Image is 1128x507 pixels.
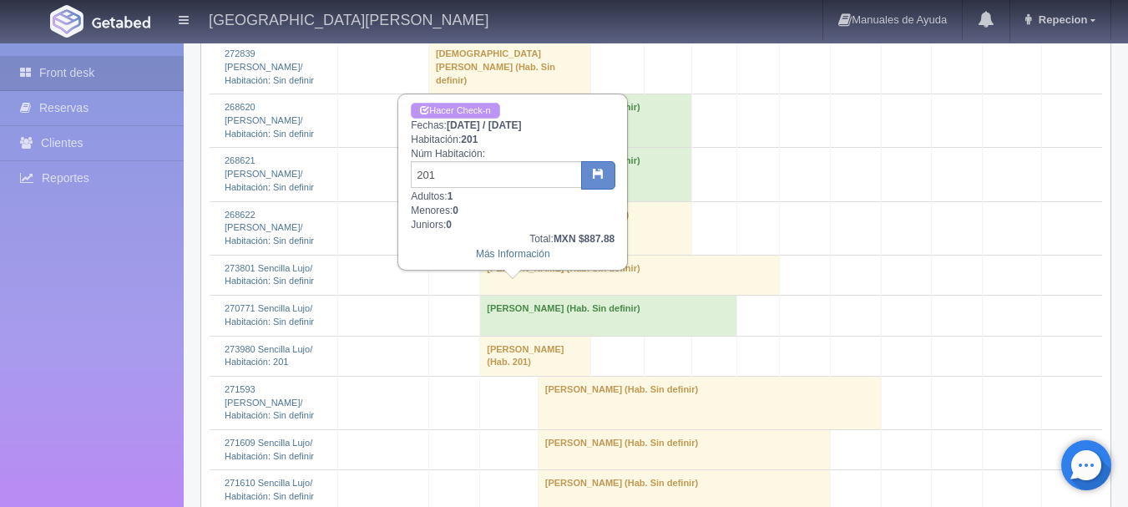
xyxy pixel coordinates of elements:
[554,233,615,245] b: MXN $887.88
[480,336,591,376] td: [PERSON_NAME] (Hab. 201)
[225,303,314,327] a: 270771 Sencilla Lujo/Habitación: Sin definir
[411,232,615,246] div: Total:
[411,103,499,119] a: Hacer Check-in
[461,134,478,145] b: 201
[399,95,626,268] div: Fechas: Habitación: Núm Habitación: Adultos: Menores: Juniors:
[1034,13,1088,26] span: Repecion
[476,248,550,260] a: Más Información
[92,16,150,28] img: Getabed
[225,344,312,368] a: 273980 Sencilla Lujo/Habitación: 201
[225,210,314,246] a: 268622 [PERSON_NAME]/Habitación: Sin definir
[446,219,452,231] b: 0
[225,155,314,191] a: 268621 [PERSON_NAME]/Habitación: Sin definir
[480,255,780,295] td: [PERSON_NAME] (Hab. Sin definir)
[50,5,83,38] img: Getabed
[225,102,314,138] a: 268620 [PERSON_NAME]/Habitación: Sin definir
[225,478,314,501] a: 271610 Sencilla Lujo/Habitación: Sin definir
[225,263,314,286] a: 273801 Sencilla Lujo/Habitación: Sin definir
[448,190,453,202] b: 1
[447,119,522,131] b: [DATE] / [DATE]
[209,8,488,29] h4: [GEOGRAPHIC_DATA][PERSON_NAME]
[225,438,314,461] a: 271609 Sencilla Lujo/Habitación: Sin definir
[480,296,736,336] td: [PERSON_NAME] (Hab. Sin definir)
[411,161,582,188] input: Sin definir
[225,48,314,84] a: 272839 [PERSON_NAME]/Habitación: Sin definir
[225,384,314,420] a: 271593 [PERSON_NAME]/Habitación: Sin definir
[538,430,831,470] td: [PERSON_NAME] (Hab. Sin definir)
[453,205,458,216] b: 0
[538,376,881,429] td: [PERSON_NAME] (Hab. Sin definir)
[428,41,590,94] td: [DEMOGRAPHIC_DATA][PERSON_NAME] (Hab. Sin definir)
